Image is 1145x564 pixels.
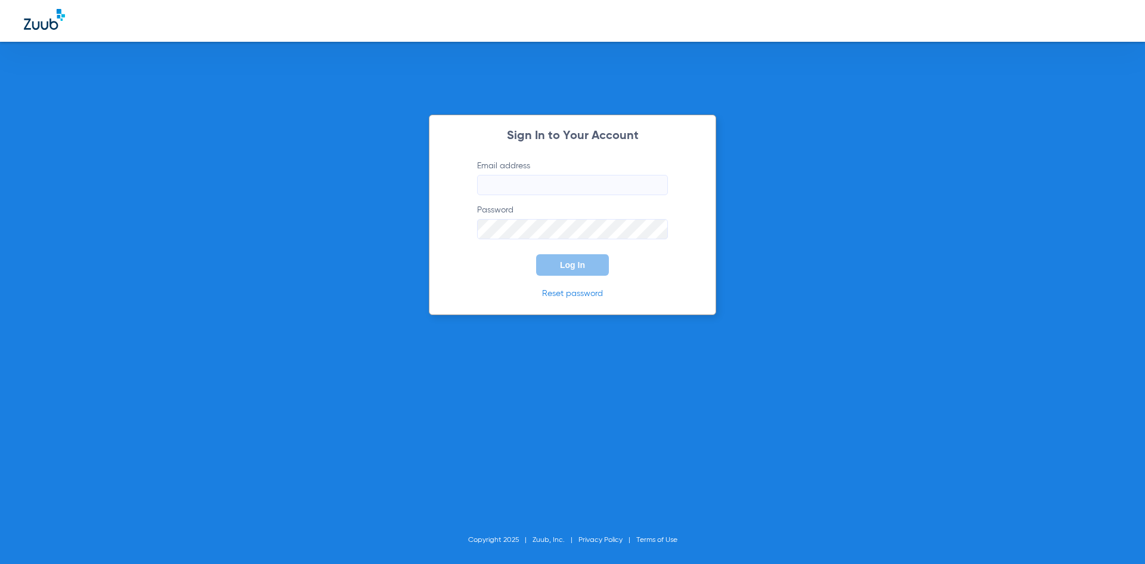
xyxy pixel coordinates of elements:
[477,204,668,239] label: Password
[477,160,668,195] label: Email address
[477,175,668,195] input: Email address
[24,9,65,30] img: Zuub Logo
[468,534,533,546] li: Copyright 2025
[459,130,686,142] h2: Sign In to Your Account
[477,219,668,239] input: Password
[533,534,578,546] li: Zuub, Inc.
[536,254,609,276] button: Log In
[542,289,603,298] a: Reset password
[578,537,623,544] a: Privacy Policy
[560,260,585,270] span: Log In
[636,537,677,544] a: Terms of Use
